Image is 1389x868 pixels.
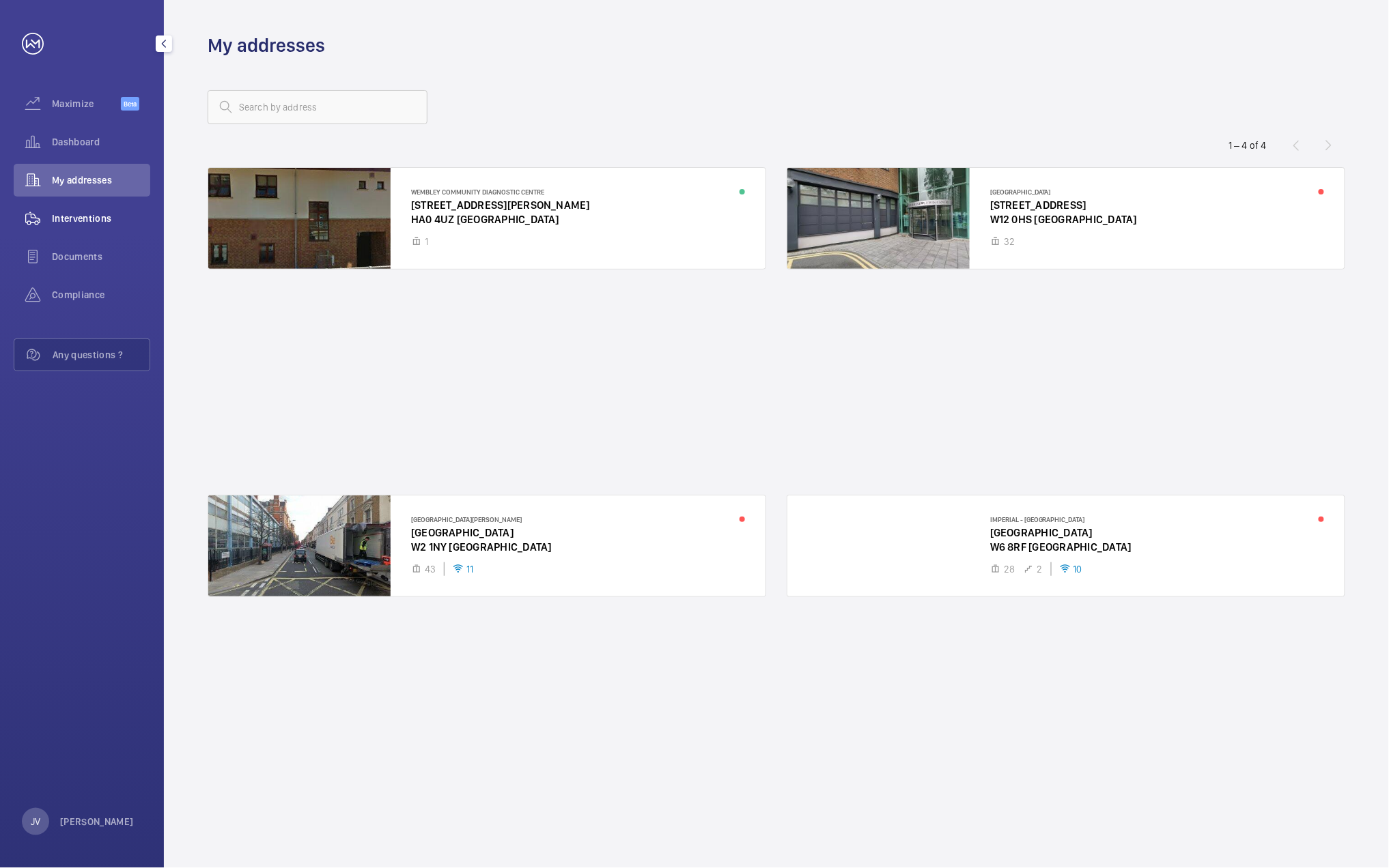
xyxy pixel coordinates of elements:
span: Beta [121,97,139,111]
p: [PERSON_NAME] [60,815,134,828]
span: Maximize [52,97,121,111]
h1: My addresses [208,33,325,58]
span: Compliance [52,288,150,302]
span: Documents [52,250,150,263]
p: JV [31,815,40,828]
span: Any questions ? [53,348,150,362]
span: My addresses [52,173,150,187]
span: Dashboard [52,135,150,149]
span: Interventions [52,212,150,225]
div: 1 – 4 of 4 [1229,139,1267,152]
input: Search by address [208,90,427,124]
